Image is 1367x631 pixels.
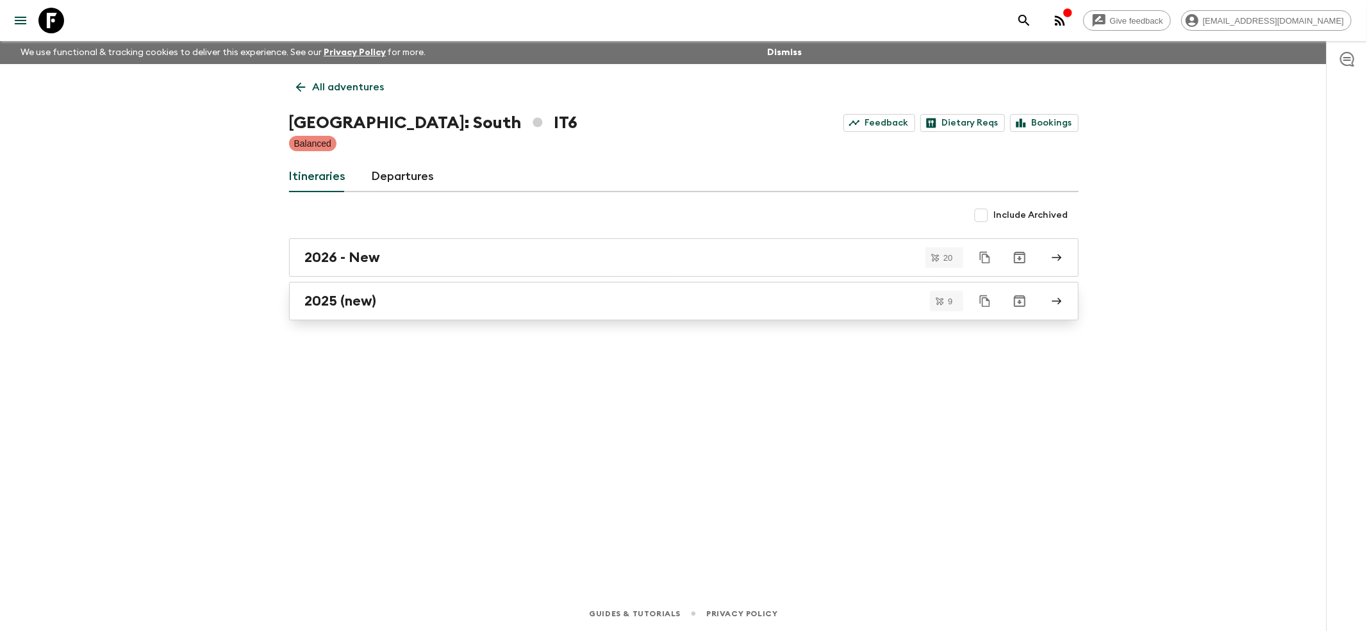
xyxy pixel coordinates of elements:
button: Archive [1007,288,1032,314]
a: All adventures [289,74,392,100]
div: [EMAIL_ADDRESS][DOMAIN_NAME] [1181,10,1352,31]
a: Give feedback [1083,10,1171,31]
button: Duplicate [973,290,997,313]
span: Include Archived [994,209,1068,222]
h2: 2026 - New [305,249,381,266]
a: Bookings [1010,114,1079,132]
span: [EMAIL_ADDRESS][DOMAIN_NAME] [1196,16,1351,26]
a: Itineraries [289,161,346,192]
span: 20 [936,254,960,262]
button: Archive [1007,245,1032,270]
h2: 2025 (new) [305,293,377,309]
span: Give feedback [1103,16,1170,26]
button: menu [8,8,33,33]
a: Departures [372,161,435,192]
a: 2025 (new) [289,282,1079,320]
a: Privacy Policy [706,607,777,621]
a: 2026 - New [289,238,1079,277]
a: Guides & Tutorials [589,607,681,621]
button: Duplicate [973,246,997,269]
p: All adventures [313,79,385,95]
button: Dismiss [764,44,805,61]
a: Dietary Reqs [920,114,1005,132]
a: Feedback [843,114,915,132]
h1: [GEOGRAPHIC_DATA]: South IT6 [289,110,577,136]
button: search adventures [1011,8,1037,33]
p: We use functional & tracking cookies to deliver this experience. See our for more. [15,41,431,64]
p: Balanced [294,137,331,150]
a: Privacy Policy [324,48,386,57]
span: 9 [940,297,960,306]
